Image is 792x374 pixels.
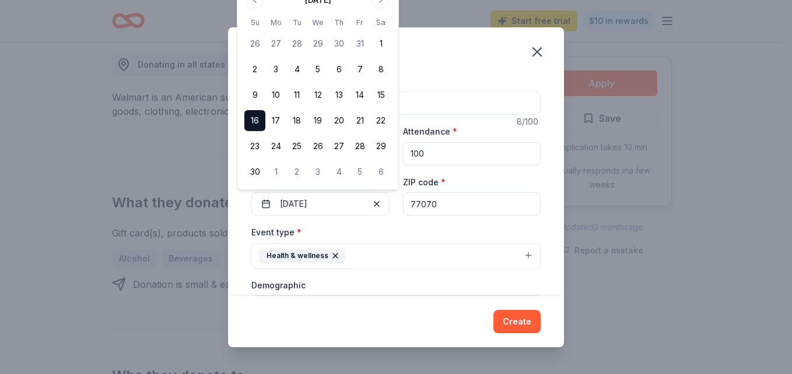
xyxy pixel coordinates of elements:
label: Demographic [251,280,306,291]
button: 13 [328,84,349,105]
button: 4 [328,161,349,182]
button: 1 [265,161,286,182]
button: 26 [307,136,328,157]
div: 8 /100 [517,115,541,129]
button: 19 [307,110,328,131]
button: 23 [244,136,265,157]
button: 2 [286,161,307,182]
button: Health & wellness [251,243,541,269]
div: Health & wellness [259,248,345,263]
button: 6 [328,59,349,80]
button: 14 [349,84,370,105]
button: 29 [307,33,328,54]
button: 9 [244,84,265,105]
th: Thursday [328,16,349,29]
button: 17 [265,110,286,131]
button: 1 [370,33,391,54]
button: 8 [370,59,391,80]
button: 21 [349,110,370,131]
th: Saturday [370,16,391,29]
th: Wednesday [307,16,328,29]
th: Tuesday [286,16,307,29]
button: 2 [244,59,265,80]
button: 29 [370,136,391,157]
button: 20 [328,110,349,131]
button: 16 [244,110,265,131]
input: 20 [403,142,541,165]
button: 3 [307,161,328,182]
input: 12345 (U.S. only) [403,192,541,216]
button: 3 [265,59,286,80]
label: ZIP code [403,177,446,188]
button: 12 [307,84,328,105]
label: Attendance [403,126,457,137]
button: 18 [286,110,307,131]
button: 6 [370,161,391,182]
button: 27 [328,136,349,157]
button: 10 [265,84,286,105]
button: 27 [265,33,286,54]
button: 30 [244,161,265,182]
th: Friday [349,16,370,29]
button: 5 [349,161,370,182]
button: 26 [244,33,265,54]
button: 25 [286,136,307,157]
button: [DATE] [251,192,389,216]
button: 4 [286,59,307,80]
th: Sunday [244,16,265,29]
button: 28 [349,136,370,157]
button: 22 [370,110,391,131]
button: 24 [265,136,286,157]
button: 31 [349,33,370,54]
button: 30 [328,33,349,54]
button: 11 [286,84,307,105]
button: 15 [370,84,391,105]
label: Event type [251,227,302,238]
button: 7 [349,59,370,80]
th: Monday [265,16,286,29]
button: Create [493,310,541,333]
button: 5 [307,59,328,80]
button: 28 [286,33,307,54]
